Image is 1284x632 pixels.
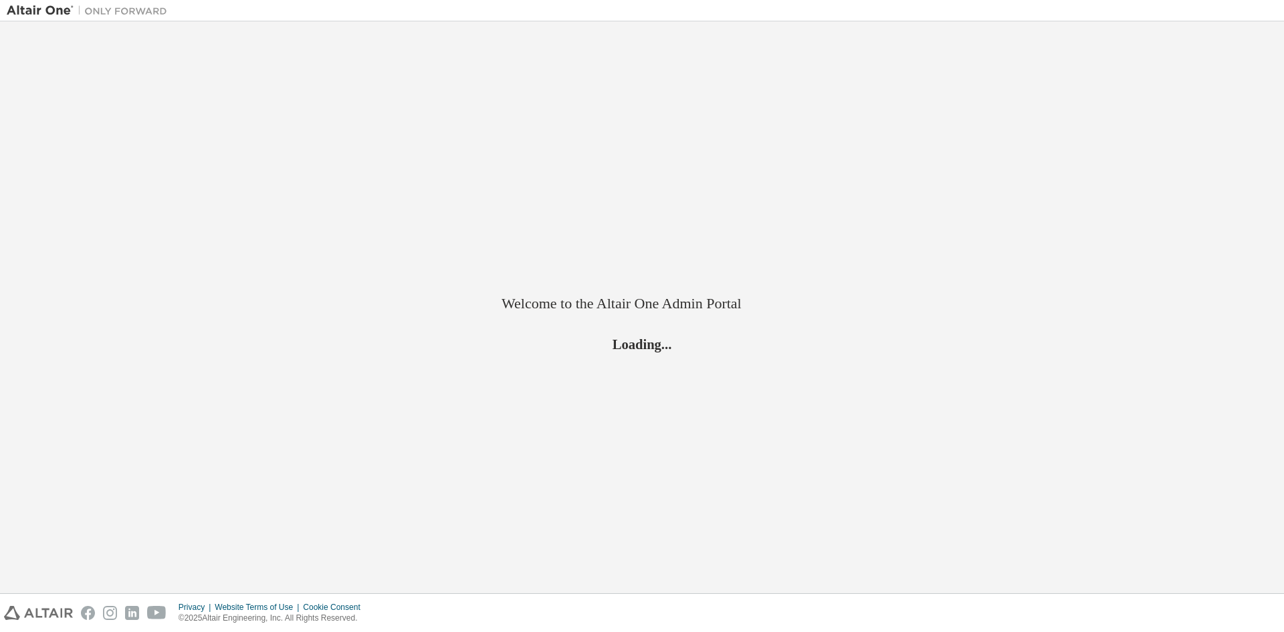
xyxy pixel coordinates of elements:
[7,4,174,17] img: Altair One
[502,294,782,313] h2: Welcome to the Altair One Admin Portal
[147,606,167,620] img: youtube.svg
[179,613,368,624] p: © 2025 Altair Engineering, Inc. All Rights Reserved.
[125,606,139,620] img: linkedin.svg
[81,606,95,620] img: facebook.svg
[4,606,73,620] img: altair_logo.svg
[103,606,117,620] img: instagram.svg
[215,602,303,613] div: Website Terms of Use
[179,602,215,613] div: Privacy
[502,335,782,352] h2: Loading...
[303,602,368,613] div: Cookie Consent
